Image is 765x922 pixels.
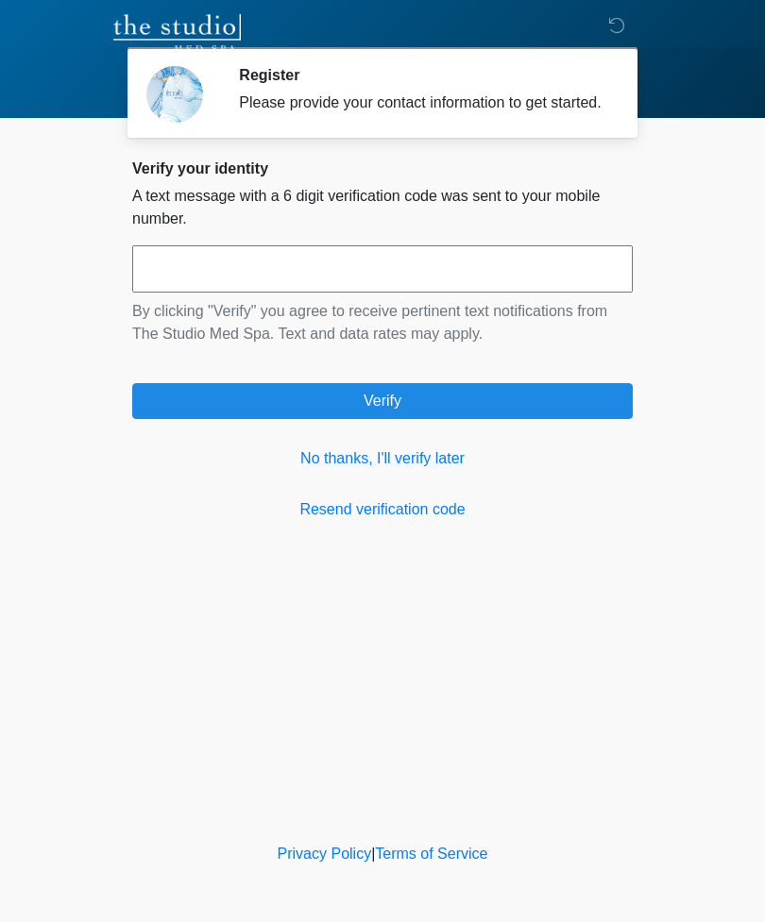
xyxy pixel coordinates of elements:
[239,92,604,114] div: Please provide your contact information to get started.
[371,846,375,862] a: |
[146,66,203,123] img: Agent Avatar
[113,14,241,52] img: The Studio Med Spa Logo
[132,383,633,419] button: Verify
[132,185,633,230] p: A text message with a 6 digit verification code was sent to your mobile number.
[132,498,633,521] a: Resend verification code
[278,846,372,862] a: Privacy Policy
[375,846,487,862] a: Terms of Service
[239,66,604,84] h2: Register
[132,159,633,177] h2: Verify your identity
[132,447,633,470] a: No thanks, I'll verify later
[132,300,633,345] p: By clicking "Verify" you agree to receive pertinent text notifications from The Studio Med Spa. T...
